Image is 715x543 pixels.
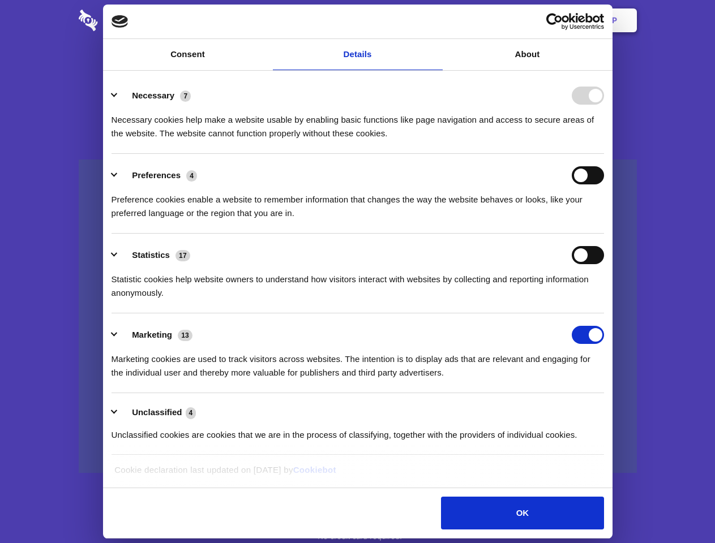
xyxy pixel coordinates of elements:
button: Marketing (13) [112,326,200,344]
button: OK [441,497,603,529]
div: Statistic cookies help website owners to understand how visitors interact with websites by collec... [112,264,604,300]
span: 13 [178,330,192,341]
h1: Eliminate Slack Data Loss. [79,51,637,92]
label: Marketing [132,330,172,339]
button: Statistics (17) [112,246,198,264]
label: Preferences [132,170,181,180]
a: Consent [103,39,273,70]
a: About [443,39,613,70]
span: 4 [186,170,197,182]
iframe: Drift Widget Chat Controller [658,486,701,529]
img: logo-wordmark-white-trans-d4663122ce5f474addd5e946df7df03e33cb6a1c49d2221995e7729f52c070b2.svg [79,10,175,31]
div: Necessary cookies help make a website usable by enabling basic functions like page navigation and... [112,105,604,140]
a: Details [273,39,443,70]
a: Cookiebot [293,465,336,475]
button: Necessary (7) [112,87,198,105]
a: Contact [459,3,511,38]
a: Pricing [332,3,382,38]
a: Wistia video thumbnail [79,160,637,473]
div: Marketing cookies are used to track visitors across websites. The intention is to display ads tha... [112,344,604,380]
button: Unclassified (4) [112,406,203,420]
span: 17 [175,250,190,261]
a: Login [513,3,563,38]
div: Cookie declaration last updated on [DATE] by [106,463,609,485]
button: Preferences (4) [112,166,204,184]
label: Statistics [132,250,170,260]
span: 7 [180,90,191,102]
label: Necessary [132,90,174,100]
div: Preference cookies enable a website to remember information that changes the way the website beha... [112,184,604,220]
a: Usercentrics Cookiebot - opens in a new window [505,13,604,30]
span: 4 [186,407,196,419]
div: Unclassified cookies are cookies that we are in the process of classifying, together with the pro... [112,420,604,442]
h4: Auto-redaction of sensitive data, encrypted data sharing and self-destructing private chats. Shar... [79,103,637,140]
img: logo [112,15,129,28]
